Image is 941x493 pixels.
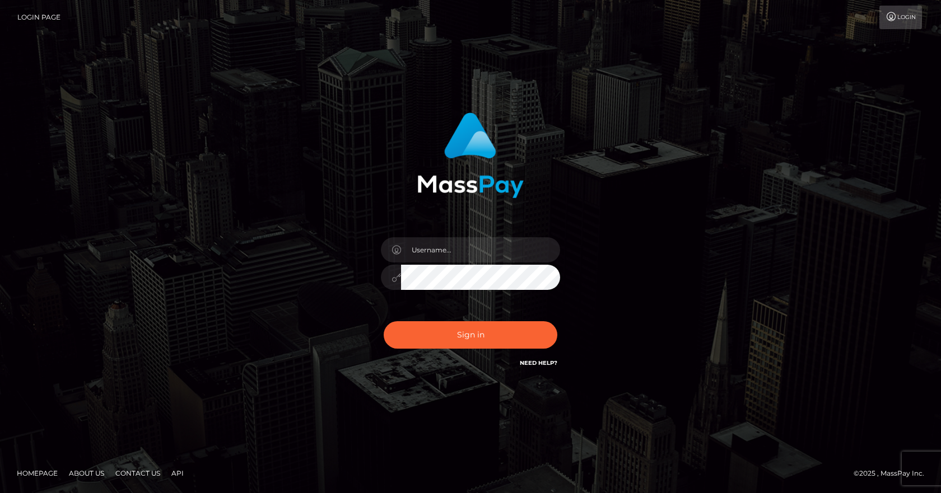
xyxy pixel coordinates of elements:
[401,237,560,262] input: Username...
[167,464,188,482] a: API
[520,359,557,367] a: Need Help?
[417,112,524,198] img: MassPay Login
[854,467,933,480] div: © 2025 , MassPay Inc.
[111,464,165,482] a: Contact Us
[17,6,60,29] a: Login Page
[879,6,922,29] a: Login
[12,464,62,482] a: Homepage
[64,464,109,482] a: About Us
[384,321,557,349] button: Sign in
